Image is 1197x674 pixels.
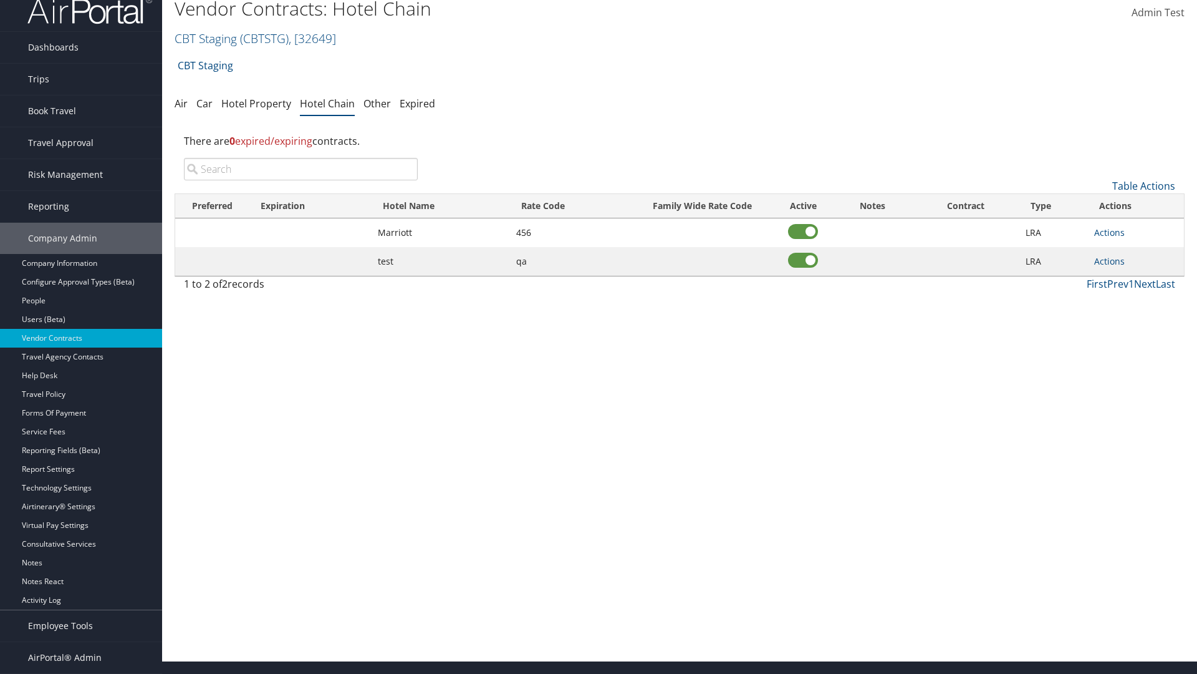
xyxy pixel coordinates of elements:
span: 2 [222,277,228,291]
span: Book Travel [28,95,76,127]
strong: 0 [229,134,235,148]
a: Air [175,97,188,110]
th: Type: activate to sort column ascending [1019,194,1089,218]
th: Hotel Name: activate to sort column ascending [372,194,510,218]
a: Last [1156,277,1175,291]
span: Risk Management [28,159,103,190]
span: ( CBTSTG ) [240,30,289,47]
span: , [ 32649 ] [289,30,336,47]
a: Next [1134,277,1156,291]
td: test [372,247,510,276]
a: Actions [1094,227,1125,238]
a: Table Actions [1112,179,1175,193]
th: Family Wide Rate Code: activate to sort column ascending [630,194,774,218]
a: Expired [400,97,435,110]
div: 1 to 2 of records [184,276,418,298]
th: Rate Code: activate to sort column ascending [510,194,631,218]
td: LRA [1019,218,1089,247]
a: Hotel Chain [300,97,355,110]
input: Search [184,158,418,180]
span: Travel Approval [28,127,94,159]
span: Admin Test [1132,6,1185,19]
span: Trips [28,64,49,95]
a: Other [363,97,391,110]
td: 456 [510,218,631,247]
td: qa [510,247,631,276]
td: LRA [1019,247,1089,276]
span: Reporting [28,191,69,222]
a: Prev [1107,277,1128,291]
a: First [1087,277,1107,291]
span: AirPortal® Admin [28,642,102,673]
span: Dashboards [28,32,79,63]
th: Contract: activate to sort column ascending [912,194,1019,218]
th: Notes: activate to sort column ascending [832,194,913,218]
th: Actions [1088,194,1184,218]
a: Car [196,97,213,110]
a: CBT Staging [175,30,336,47]
span: Company Admin [28,223,97,254]
a: 1 [1128,277,1134,291]
a: CBT Staging [178,53,233,78]
a: Actions [1094,255,1125,267]
span: Employee Tools [28,610,93,642]
td: Marriott [372,218,510,247]
span: expired/expiring [229,134,312,148]
div: There are contracts. [175,124,1185,158]
th: Expiration: activate to sort column ascending [249,194,372,218]
a: Hotel Property [221,97,291,110]
th: Active: activate to sort column ascending [774,194,832,218]
th: Preferred: activate to sort column ascending [175,194,249,218]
